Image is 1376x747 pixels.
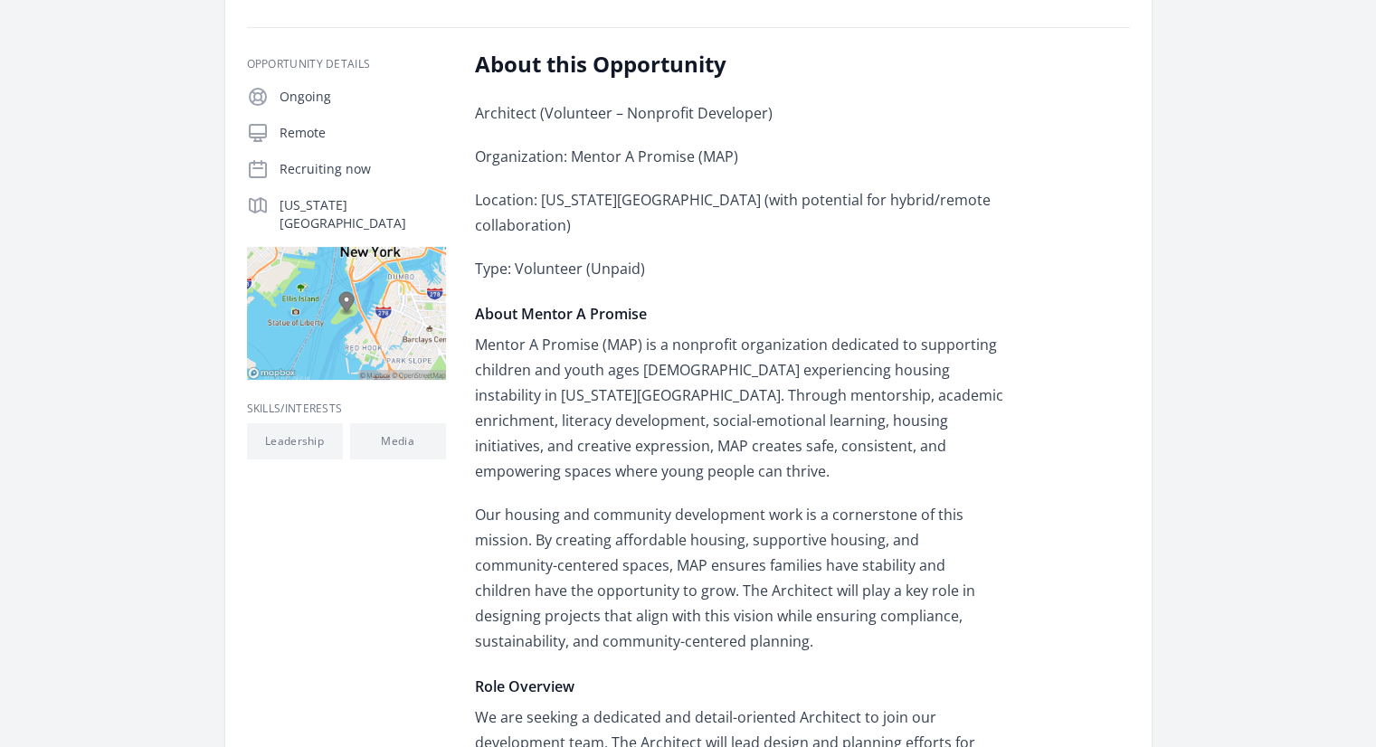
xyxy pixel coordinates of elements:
h3: Skills/Interests [247,402,446,416]
p: Ongoing [280,88,446,106]
h4: About Mentor A Promise [475,303,1004,325]
p: Organization: Mentor A Promise (MAP) [475,144,1004,169]
p: Recruiting now [280,160,446,178]
li: Media [350,423,446,459]
h2: About this Opportunity [475,50,1004,79]
p: Remote [280,124,446,142]
p: Location: [US_STATE][GEOGRAPHIC_DATA] (with potential for hybrid/remote collaboration) [475,187,1004,238]
p: Mentor A Promise (MAP) is a nonprofit organization dedicated to supporting children and youth age... [475,332,1004,484]
img: Map [247,247,446,380]
p: Architect (Volunteer – Nonprofit Developer) [475,100,1004,126]
p: Our housing and community development work is a cornerstone of this mission. By creating affordab... [475,502,1004,654]
p: Type: Volunteer (Unpaid) [475,256,1004,281]
li: Leadership [247,423,343,459]
p: [US_STATE][GEOGRAPHIC_DATA] [280,196,446,232]
h4: Role Overview [475,676,1004,697]
h3: Opportunity Details [247,57,446,71]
